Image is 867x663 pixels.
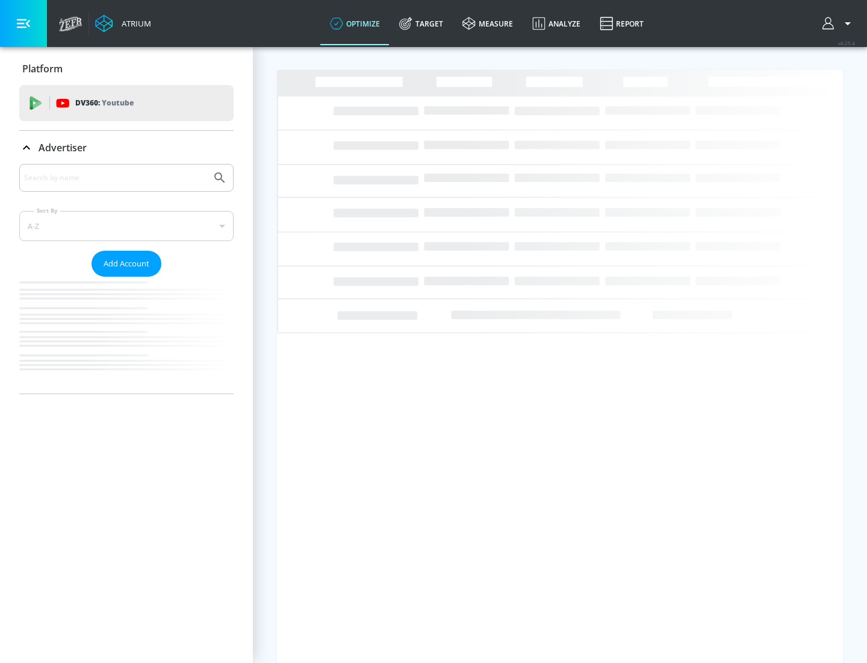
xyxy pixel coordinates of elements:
[19,164,234,394] div: Advertiser
[19,52,234,86] div: Platform
[838,40,855,46] span: v 4.25.4
[22,62,63,75] p: Platform
[19,85,234,121] div: DV360: Youtube
[19,277,234,394] nav: list of Advertiser
[39,141,87,154] p: Advertiser
[104,257,149,271] span: Add Account
[95,14,151,33] a: Atrium
[590,2,653,45] a: Report
[19,131,234,165] div: Advertiser
[390,2,453,45] a: Target
[92,251,161,277] button: Add Account
[117,18,151,29] div: Atrium
[75,96,134,110] p: DV360:
[34,207,60,215] label: Sort By
[24,170,207,186] input: Search by name
[523,2,590,45] a: Analyze
[102,96,134,109] p: Youtube
[453,2,523,45] a: measure
[19,211,234,241] div: A-Z
[320,2,390,45] a: optimize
